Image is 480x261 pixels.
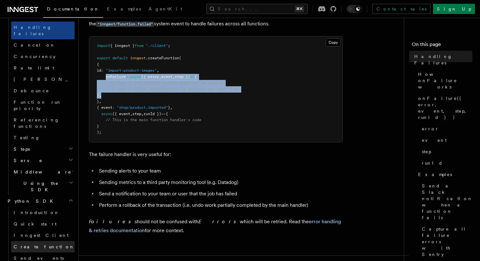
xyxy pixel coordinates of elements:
[141,112,143,116] span: ,
[11,74,75,85] a: [PERSON_NAME]
[14,256,64,261] span: Send events
[422,226,472,258] span: Capture all failure errors with Sentry
[419,134,472,146] a: event
[89,217,343,235] p: should not be confused with which will be retried. Read the for more context.
[422,148,431,155] span: step
[347,5,362,13] button: Toggle dark mode
[97,189,343,198] li: Send a notification to your team or user that the job has failed
[97,68,101,73] span: id
[149,6,182,11] span: AgentKit
[175,75,190,79] span: step })
[14,117,59,129] span: Referencing functions
[161,75,172,79] span: event
[14,244,75,249] span: Create function
[97,166,343,175] li: Sending alerts to your team
[14,221,57,226] span: Quick start
[11,155,75,166] button: Serve
[416,69,472,93] a: How onFailure works
[11,22,75,39] a: Handling failures
[206,4,308,14] button: Search...⌘K
[412,51,472,69] a: Handling Failures
[97,56,110,60] span: export
[101,112,112,116] span: async
[96,21,154,27] a: "inngest/function.failed"
[97,105,112,110] span: { event
[190,75,195,79] span: =>
[326,38,341,47] button: Copy
[11,207,75,218] a: Introduction
[168,43,170,48] span: ;
[14,135,40,140] span: Testing
[126,75,128,79] span: :
[433,4,475,14] a: Sign Up
[99,93,101,97] span: ,
[110,87,239,91] span: // send an alert, notification, or whatever you need to do
[11,114,75,132] a: Referencing functions
[5,198,57,204] span: Python SDK
[14,42,55,48] span: Cancel on
[14,65,54,70] span: Rate limit
[145,2,186,17] a: AgentKit
[11,96,75,114] a: Function run priority
[97,130,101,134] span: );
[11,132,75,143] a: Testing
[419,146,472,157] a: step
[11,146,30,152] span: Steps
[112,105,115,110] span: :
[159,75,161,79] span: ,
[372,4,430,14] a: Contact sales
[103,2,145,17] a: Examples
[143,112,161,116] span: runId })
[112,56,128,60] span: default
[146,43,168,48] span: "./client"
[11,143,75,155] button: Steps
[146,56,179,60] span: .createFunction
[130,75,141,79] span: async
[130,112,132,116] span: ,
[422,126,439,132] span: error
[11,51,75,62] a: Concurrency
[110,43,135,48] span: { inngest }
[11,169,71,175] span: Middleware
[418,171,452,178] span: Examples
[43,2,103,18] a: Documentation
[97,99,99,104] span: }
[195,75,197,79] span: {
[422,160,443,166] span: runId
[47,6,99,11] span: Documentation
[179,56,181,60] span: (
[419,123,472,134] a: error
[135,43,143,48] span: from
[11,178,75,195] button: Using the SDK
[89,219,135,225] em: Failures
[106,75,126,79] span: onFailure
[11,241,75,252] a: Create function
[14,210,59,215] span: Introduction
[97,93,99,97] span: }
[130,56,146,60] span: inngest
[97,201,343,210] li: Perform a rollback of the transaction (i.e. undo work partially completed by the main handler)
[161,112,166,116] span: =>
[14,233,69,238] span: Inngest Client
[418,71,472,90] span: How onFailure works
[11,230,75,241] a: Inngest Client
[416,169,472,180] a: Examples
[11,157,43,164] span: Serve
[14,77,107,82] span: [PERSON_NAME]
[11,180,69,193] span: Using the SDK
[172,75,175,79] span: ,
[422,183,473,221] span: Send a Slack notification when a function fails
[166,112,168,116] span: {
[97,62,99,67] span: {
[14,88,49,93] span: Debounce
[107,6,141,11] span: Examples
[106,118,201,122] span: // This is the main function handler's code
[416,93,472,123] a: onFailure({ error, event, step, runId })
[112,112,130,116] span: ({ event
[97,124,99,128] span: }
[11,85,75,96] a: Debounce
[14,100,62,111] span: Function run priority
[14,25,52,36] span: Handling failures
[11,166,75,178] button: Middleware
[170,105,172,110] span: ,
